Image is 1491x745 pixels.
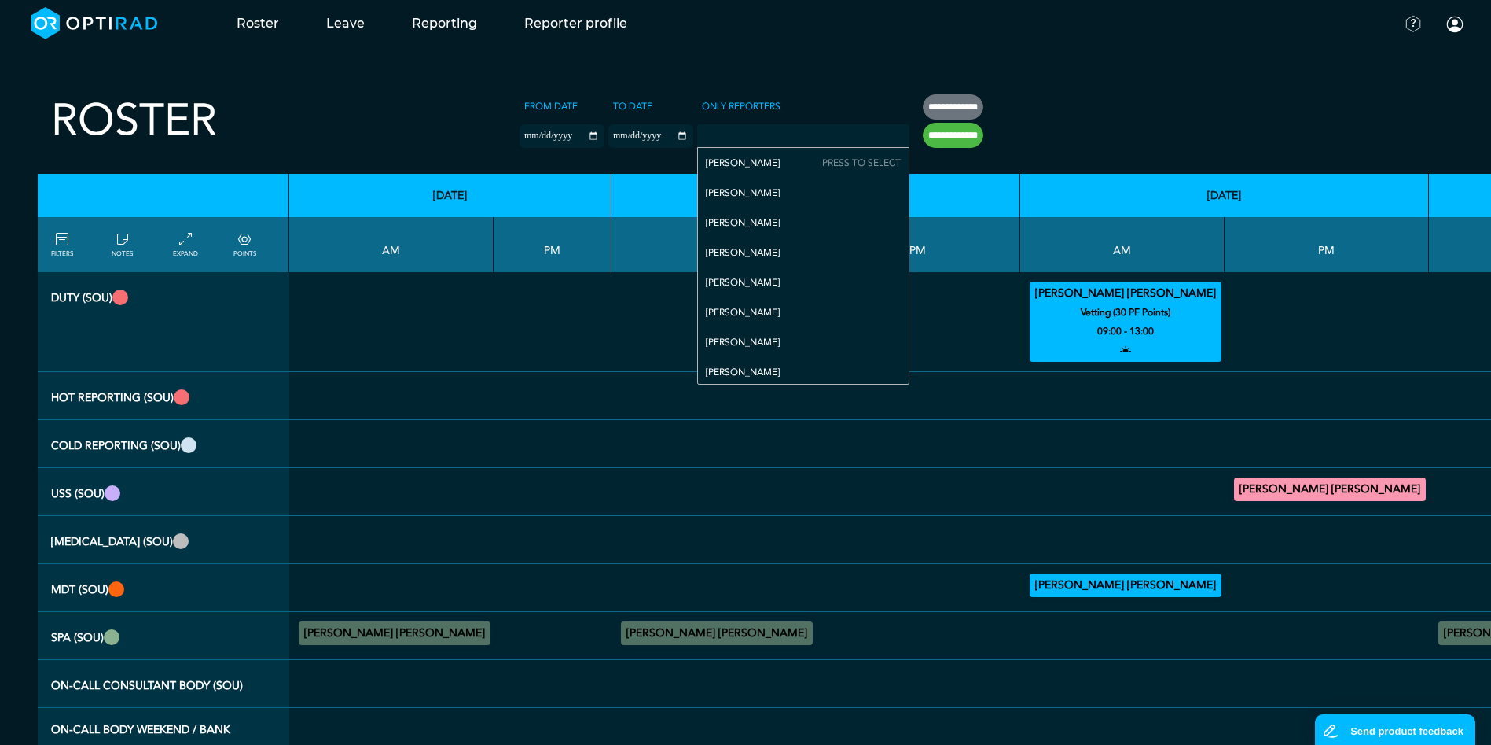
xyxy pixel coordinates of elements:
div: [PERSON_NAME] [698,297,909,327]
i: open to allocation [1120,341,1131,360]
th: MDT (SOU) [38,564,289,612]
th: Hot Reporting (SOU) [38,372,289,420]
th: PM [816,217,1020,272]
summary: [PERSON_NAME] [PERSON_NAME] [1236,480,1423,499]
summary: [PERSON_NAME] [PERSON_NAME] [301,624,488,643]
div: US General Adult 13:00 - 17:00 [1234,478,1426,501]
a: collapse/expand expected points [233,231,256,259]
label: Only Reporters [697,94,785,118]
div: [PERSON_NAME] [698,178,909,208]
th: [DATE] [611,174,1020,217]
a: show/hide notes [112,231,133,259]
th: On-Call Consultant Body (SOU) [38,660,289,708]
small: 09:00 - 13:00 [1097,322,1154,341]
div: No specified Site 08:00 - 09:00 [299,621,490,645]
th: AM [289,217,494,272]
th: [DATE] [1020,174,1429,217]
label: From date [520,94,582,118]
th: SPA (SOU) [38,612,289,660]
h2: Roster [51,94,217,147]
summary: [PERSON_NAME] [PERSON_NAME] [1032,576,1219,595]
a: collapse/expand entries [173,231,198,259]
summary: [PERSON_NAME] [PERSON_NAME] [1032,284,1219,303]
div: HPB 08:00 - 09:00 [1030,574,1221,597]
th: [DATE] [289,174,611,217]
th: USS (SOU) [38,468,289,516]
th: AM [611,217,816,272]
th: Cold Reporting (SOU) [38,420,289,468]
summary: [PERSON_NAME] [PERSON_NAME] [623,624,810,643]
div: [PERSON_NAME] [698,238,909,267]
div: [PERSON_NAME] [698,357,909,387]
th: AM [1020,217,1225,272]
div: [PERSON_NAME] [698,327,909,357]
input: null [699,127,777,141]
th: Fluoro (SOU) [38,516,289,564]
div: [PERSON_NAME] [698,208,909,238]
div: Vetting (30 PF Points) 09:00 - 13:00 [1030,282,1221,362]
div: No specified Site 08:00 - 09:00 [621,621,813,645]
a: FILTERS [51,231,73,259]
img: brand-opti-rad-logos-blue-and-white-d2f68631ba2948856bd03f2d395fb146ddc8fb01b4b6e9315ea85fa773367... [31,7,158,39]
label: To date [608,94,657,118]
th: PM [494,217,611,272]
th: PM [1225,217,1429,272]
small: Vetting (30 PF Points) [1023,303,1228,322]
div: [PERSON_NAME] [698,148,909,178]
th: Duty (SOU) [38,272,289,372]
div: [PERSON_NAME] [698,267,909,297]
